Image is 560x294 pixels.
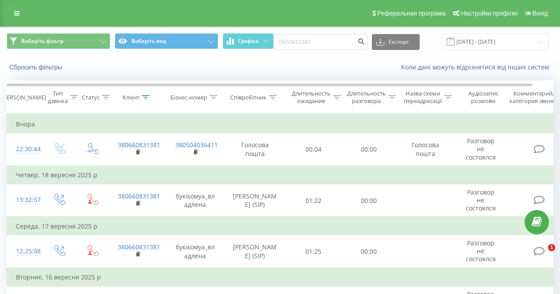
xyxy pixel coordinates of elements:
font: Вчора [16,120,35,128]
font: Длительность разговора [347,89,386,105]
input: Пошук за номером [274,34,367,50]
font: Разговор не состоялся [466,137,496,161]
a: 380660831381 [118,141,160,149]
font: букікомуа_владлена [176,192,215,209]
font: 1 [550,244,553,250]
font: Графіка [238,37,259,45]
font: Бізнес-номер [170,93,207,101]
font: 12:25:08 [16,247,41,255]
font: Настройки профілю [461,10,518,17]
font: 00:00 [361,145,377,153]
font: Експорт [389,38,409,46]
font: Виберіть вид [131,37,166,45]
font: Аудіозапис розмови [468,89,498,105]
button: Сбросить фільтры [7,63,66,71]
font: Голосова пошта [412,141,439,158]
font: Співробітник [230,93,266,101]
font: Назва схеми переадресації [404,89,442,105]
font: букікомуа_владлена [176,243,215,260]
font: [PERSON_NAME] [1,93,46,101]
font: Коли дані можуть відрізнятися від інших систем [401,63,549,71]
font: 13:32:57 [16,195,41,204]
font: [PERSON_NAME] (SIP) [233,192,277,209]
font: Тип дзвінка [48,89,68,105]
font: Четвер, 18 вересня 2025 р [16,171,97,179]
button: Виберіть фільтр [7,33,110,49]
font: Клієнт [123,93,139,101]
font: 00:00 [361,247,377,256]
font: 00:00 [361,196,377,205]
font: Вихід [533,10,548,17]
font: 01:22 [305,196,321,205]
a: 380504036411 [175,141,218,149]
font: Вторник, 16 вересня 2025 р [16,273,101,281]
font: Разговор не состоялся [466,239,496,263]
font: Голосова пошта [241,141,269,158]
button: Експорт [372,34,420,50]
font: 01:25 [305,247,321,256]
a: 380660831381 [118,243,160,251]
font: Сбросить фільтры [9,64,62,71]
iframe: Живий чат у інтеркомі [530,244,551,265]
font: Реферальная програма [377,10,445,17]
font: Виберіть фільтр [21,37,63,45]
font: Комментарий/категория звонка [510,89,558,105]
a: Коли дані можуть відрізнятися від інших систем [401,63,553,71]
font: Статус [82,93,100,101]
button: Виберіть вид [115,33,218,49]
font: Длительность ожидания [292,89,331,105]
a: 380660831381 [118,192,160,200]
font: Разговор не состоялся [466,188,496,212]
button: Графіка [223,33,274,49]
font: 00:04 [305,145,321,153]
font: [PERSON_NAME] (SIP) [233,243,277,260]
font: Середа, 17 вересня 2025 р [16,222,97,230]
font: 22:30:44 [16,145,41,153]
